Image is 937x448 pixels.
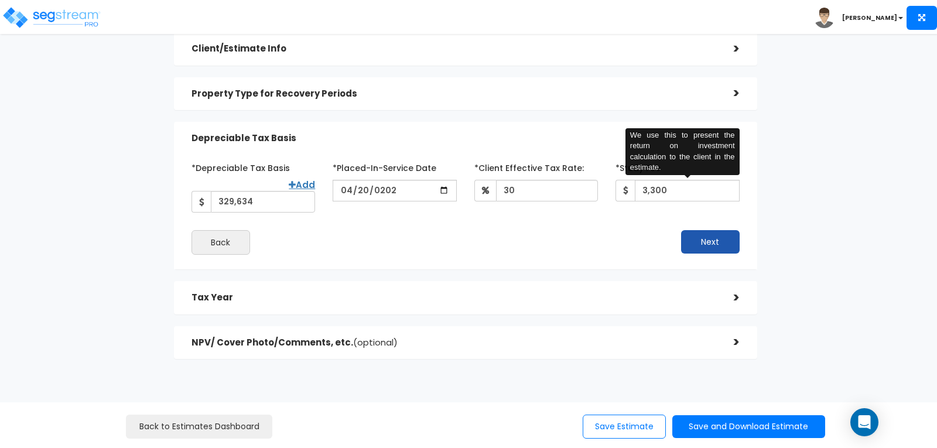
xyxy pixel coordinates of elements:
[289,179,315,191] a: Add
[716,40,740,58] div: >
[191,338,716,348] h5: NPV/ Cover Photo/Comments, etc.
[191,89,716,99] h5: Property Type for Recovery Periods
[333,158,436,174] label: *Placed-In-Service Date
[672,415,825,438] button: Save and Download Estimate
[842,13,897,22] b: [PERSON_NAME]
[681,230,740,254] button: Next
[353,336,398,348] span: (optional)
[191,293,716,303] h5: Tax Year
[850,408,878,436] div: Open Intercom Messenger
[583,415,666,439] button: Save Estimate
[716,289,740,307] div: >
[814,8,835,28] img: avatar.png
[191,134,716,143] h5: Depreciable Tax Basis
[474,158,584,174] label: *Client Effective Tax Rate:
[126,415,272,439] a: Back to Estimates Dashboard
[615,158,661,174] label: *Study Fee
[2,6,101,29] img: logo_pro_r.png
[625,128,740,175] div: We use this to present the return on investment calculation to the client in the estimate.
[191,158,290,174] label: *Depreciable Tax Basis
[191,230,250,255] button: Back
[716,84,740,102] div: >
[716,333,740,351] div: >
[191,44,716,54] h5: Client/Estimate Info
